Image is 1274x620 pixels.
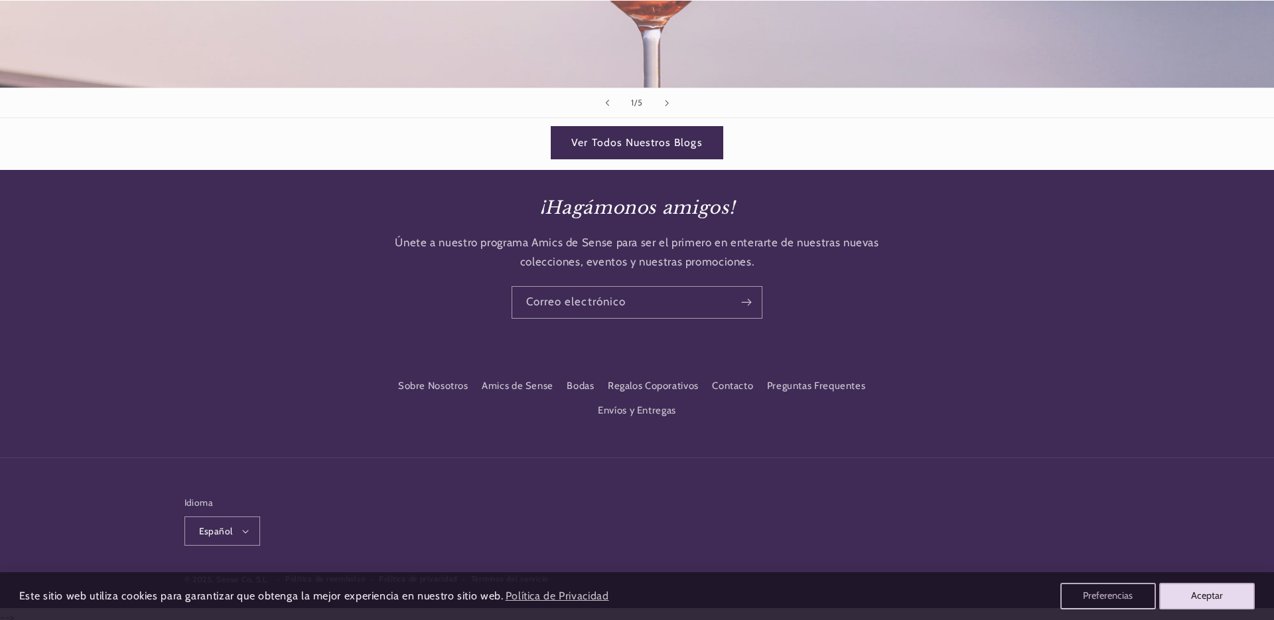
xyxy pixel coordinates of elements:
[1159,583,1255,609] button: Aceptar
[567,374,594,398] a: Bodas
[767,374,866,398] a: Preguntas Frequentes
[199,524,233,538] span: Español
[593,88,622,117] button: Diapositiva anterior
[1060,583,1156,609] button: Preferencias
[551,126,723,159] a: Ver Todos Nuestros Blogs
[184,516,261,546] button: Español
[608,374,699,398] a: Regalos Coporativos
[638,96,643,110] span: 5
[634,96,638,110] span: /
[398,378,468,398] a: Sobre Nosotros
[393,233,881,272] p: Únete a nuestro programa Amics de Sense para ser el primero en enterarte de nuestras nuevas colec...
[184,496,261,509] h2: Idioma
[503,585,610,608] a: Política de Privacidad (opens in a new tab)
[631,96,634,110] span: 1
[598,398,676,422] a: Envíos y Entregas
[731,286,762,319] button: Suscribirse
[19,589,504,602] span: Este sitio web utiliza cookies para garantizar que obtenga la mejor experiencia en nuestro sitio ...
[652,88,681,117] button: Diapositiva siguiente
[712,374,753,398] a: Contacto
[482,374,553,398] a: Amics de Sense
[539,196,735,218] em: ¡Hagámonos amigos!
